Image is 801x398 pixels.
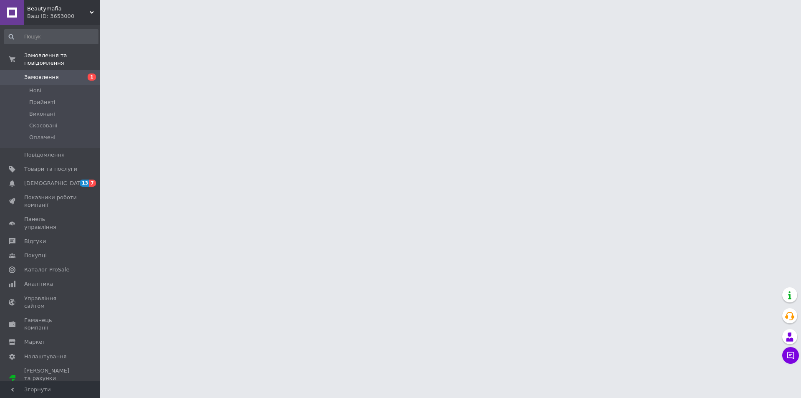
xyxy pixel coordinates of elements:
[89,180,96,187] span: 7
[80,180,89,187] span: 13
[4,29,98,44] input: Пошук
[27,5,90,13] span: Beautymafia
[24,353,67,360] span: Налаштування
[24,295,77,310] span: Управління сайтом
[782,347,799,364] button: Чат з покупцем
[29,122,58,129] span: Скасовані
[24,215,77,231] span: Панель управління
[24,151,65,159] span: Повідомлення
[24,194,77,209] span: Показники роботи компанії
[24,238,46,245] span: Відгуки
[29,87,41,94] span: Нові
[29,110,55,118] span: Виконані
[24,252,47,259] span: Покупці
[24,367,77,390] span: [PERSON_NAME] та рахунки
[24,338,45,346] span: Маркет
[24,74,59,81] span: Замовлення
[24,180,86,187] span: [DEMOGRAPHIC_DATA]
[29,134,55,141] span: Оплачені
[29,99,55,106] span: Прийняті
[27,13,100,20] div: Ваш ID: 3653000
[24,52,100,67] span: Замовлення та повідомлення
[24,280,53,288] span: Аналітика
[24,317,77,332] span: Гаманець компанії
[24,165,77,173] span: Товари та послуги
[24,266,69,274] span: Каталог ProSale
[88,74,96,81] span: 1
